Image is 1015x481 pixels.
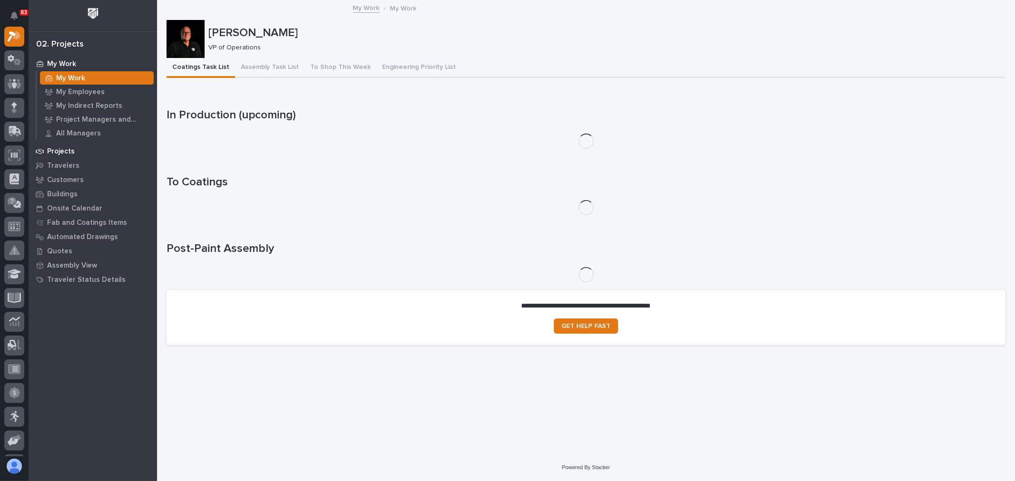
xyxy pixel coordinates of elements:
button: Notifications [4,6,24,26]
p: My Employees [56,88,105,96]
p: My Work [56,74,85,83]
a: Customers [29,173,157,187]
p: My Indirect Reports [56,102,122,110]
p: Buildings [47,190,78,199]
button: Assembly Task List [235,58,305,78]
a: All Managers [37,126,157,140]
a: My Indirect Reports [37,99,157,112]
a: Traveler Status Details [29,272,157,287]
p: VP of Operations [208,44,998,52]
h1: In Production (upcoming) [167,108,1005,122]
a: My Work [37,71,157,85]
a: Quotes [29,244,157,258]
span: GET HELP FAST [562,323,611,329]
p: My Work [47,60,76,68]
img: Workspace Logo [84,5,102,22]
p: [PERSON_NAME] [208,26,1002,40]
a: Projects [29,144,157,158]
p: Customers [47,176,84,184]
a: My Work [353,2,380,13]
a: Buildings [29,187,157,201]
p: 83 [21,9,27,16]
p: Quotes [47,247,72,256]
div: Notifications83 [12,11,24,27]
button: Coatings Task List [167,58,235,78]
p: Automated Drawings [47,233,118,241]
p: My Work [390,2,417,13]
a: Powered By Stacker [562,464,610,470]
p: Assembly View [47,261,97,270]
a: My Employees [37,85,157,98]
a: Assembly View [29,258,157,272]
p: All Managers [56,129,101,138]
p: Onsite Calendar [47,204,102,213]
p: Project Managers and Engineers [56,115,150,124]
a: Travelers [29,158,157,173]
a: Automated Drawings [29,230,157,244]
a: Fab and Coatings Items [29,215,157,230]
button: users-avatar [4,456,24,476]
p: Fab and Coatings Items [47,219,127,227]
p: Travelers [47,162,79,170]
p: Projects [47,147,75,156]
a: My Work [29,57,157,71]
div: 02. Projects [36,39,84,50]
button: Engineering Priority List [376,58,462,78]
p: Traveler Status Details [47,276,126,284]
h1: To Coatings [167,175,1005,189]
a: Project Managers and Engineers [37,113,157,126]
h1: Post-Paint Assembly [167,242,1005,256]
button: To Shop This Week [305,58,376,78]
a: GET HELP FAST [554,318,618,334]
a: Onsite Calendar [29,201,157,215]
